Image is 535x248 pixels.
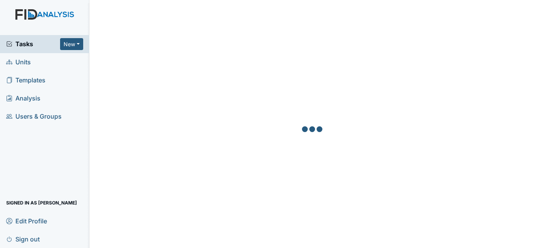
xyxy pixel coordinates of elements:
[6,111,62,122] span: Users & Groups
[6,233,40,245] span: Sign out
[6,74,45,86] span: Templates
[6,197,77,209] span: Signed in as [PERSON_NAME]
[6,56,31,68] span: Units
[6,39,60,49] a: Tasks
[6,215,47,227] span: Edit Profile
[6,92,40,104] span: Analysis
[60,38,83,50] button: New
